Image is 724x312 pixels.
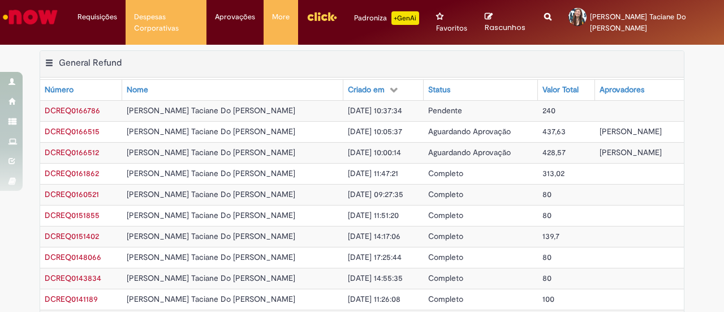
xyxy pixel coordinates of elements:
div: Status [428,84,450,96]
span: Completo [428,294,463,304]
span: [DATE] 10:37:34 [348,105,402,116]
span: DCREQ0143834 [45,273,101,283]
span: [PERSON_NAME] Taciane Do [PERSON_NAME] [127,147,295,157]
span: [DATE] 14:17:06 [348,231,400,241]
span: DCREQ0141189 [45,294,98,304]
span: 80 [542,189,551,199]
a: Abrir Registro: DCREQ0141189 [45,294,98,304]
span: [PERSON_NAME] Taciane Do [PERSON_NAME] [127,231,295,241]
a: Abrir Registro: DCREQ0143834 [45,273,101,283]
span: Requisições [77,11,117,23]
a: Abrir Registro: DCREQ0166515 [45,126,100,136]
span: Completo [428,273,463,283]
span: 428,57 [542,147,566,157]
span: More [272,11,290,23]
span: DCREQ0166512 [45,147,99,157]
div: Nome [127,84,148,96]
span: Completo [428,252,463,262]
span: 80 [542,210,551,220]
a: Abrir Registro: DCREQ0160521 [45,189,99,199]
span: Pendente [428,105,462,116]
span: [DATE] 17:25:44 [348,252,402,262]
span: Rascunhos [485,22,525,33]
span: [DATE] 10:05:37 [348,126,402,136]
span: 100 [542,294,554,304]
span: Completo [428,189,463,199]
div: Padroniza [354,11,419,25]
span: Aguardando Aprovação [428,147,511,157]
span: [PERSON_NAME] [600,147,662,157]
span: [PERSON_NAME] Taciane Do [PERSON_NAME] [590,12,686,33]
span: DCREQ0166786 [45,105,100,116]
span: 80 [542,252,551,262]
span: [DATE] 09:27:35 [348,189,403,199]
a: Abrir Registro: DCREQ0151855 [45,210,100,220]
span: [PERSON_NAME] Taciane Do [PERSON_NAME] [127,273,295,283]
span: Favoritos [436,23,467,34]
a: Abrir Registro: DCREQ0161862 [45,168,99,178]
span: DCREQ0151855 [45,210,100,220]
div: Criado em [348,84,385,96]
span: [DATE] 11:26:08 [348,294,400,304]
a: Abrir Registro: DCREQ0151402 [45,231,99,241]
span: [PERSON_NAME] Taciane Do [PERSON_NAME] [127,294,295,304]
span: [PERSON_NAME] Taciane Do [PERSON_NAME] [127,252,295,262]
img: click_logo_yellow_360x200.png [307,8,337,25]
span: [PERSON_NAME] [600,126,662,136]
button: General Refund Menu de contexto [45,57,54,72]
span: DCREQ0148066 [45,252,101,262]
span: Aguardando Aprovação [428,126,511,136]
span: [PERSON_NAME] Taciane Do [PERSON_NAME] [127,126,295,136]
span: 80 [542,273,551,283]
a: Abrir Registro: DCREQ0148066 [45,252,101,262]
span: DCREQ0166515 [45,126,100,136]
span: [PERSON_NAME] Taciane Do [PERSON_NAME] [127,168,295,178]
a: Rascunhos [485,12,527,33]
span: 437,63 [542,126,566,136]
span: DCREQ0151402 [45,231,99,241]
img: ServiceNow [1,6,59,28]
span: 313,02 [542,168,564,178]
span: Completo [428,210,463,220]
h2: General Refund [59,57,122,69]
p: +GenAi [391,11,419,25]
span: [DATE] 11:47:21 [348,168,398,178]
a: Abrir Registro: DCREQ0166786 [45,105,100,116]
span: [DATE] 10:00:14 [348,147,401,157]
span: 139,7 [542,231,559,241]
div: Número [45,84,74,96]
span: [DATE] 11:51:20 [348,210,399,220]
span: [PERSON_NAME] Taciane Do [PERSON_NAME] [127,210,295,220]
span: Aprovações [215,11,255,23]
span: Completo [428,168,463,178]
span: 240 [542,105,555,116]
span: DCREQ0160521 [45,189,99,199]
div: Valor Total [542,84,579,96]
span: [PERSON_NAME] Taciane Do [PERSON_NAME] [127,189,295,199]
span: DCREQ0161862 [45,168,99,178]
span: [DATE] 14:55:35 [348,273,403,283]
a: Abrir Registro: DCREQ0166512 [45,147,99,157]
span: Completo [428,231,463,241]
div: Aprovadores [600,84,644,96]
span: [PERSON_NAME] Taciane Do [PERSON_NAME] [127,105,295,116]
span: Despesas Corporativas [134,11,198,34]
